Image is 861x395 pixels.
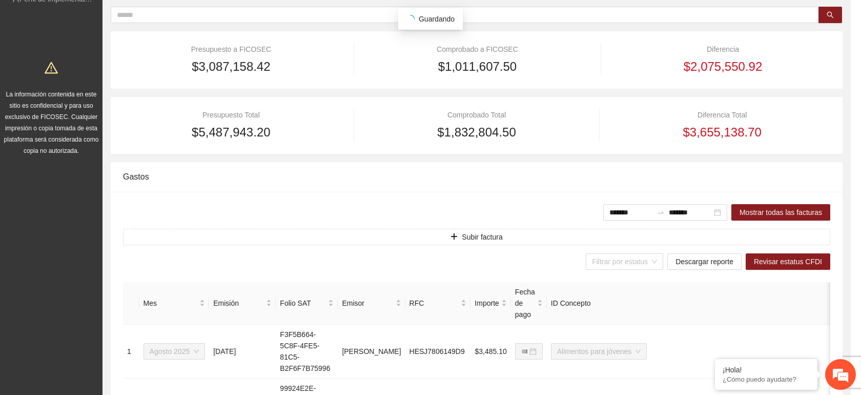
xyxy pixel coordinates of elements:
[723,366,810,374] div: ¡Hola!
[723,376,810,383] p: ¿Cómo puedo ayudarte?
[5,280,195,316] textarea: Escriba su mensaje y pulse “Intro”
[59,137,141,241] span: Estamos en línea.
[168,5,193,30] div: Minimizar ventana de chat en vivo
[405,14,416,24] span: loading
[419,15,455,23] span: Guardando
[53,52,172,66] div: Chatee con nosotros ahora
